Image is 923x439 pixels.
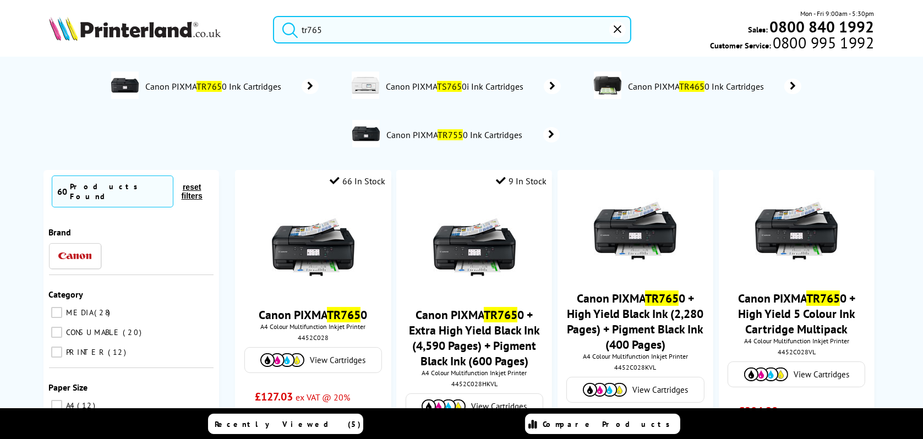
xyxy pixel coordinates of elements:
[748,24,768,35] span: Sales:
[422,399,466,413] img: Cartridges
[259,307,367,322] a: Canon PIXMATR7650
[724,337,869,345] span: A4 Colour Multifunction Inkjet Printer
[768,21,874,32] a: 0800 840 1992
[250,353,376,367] a: View Cartridges
[215,419,362,429] span: Recently Viewed (5)
[49,382,88,393] span: Paper Size
[64,308,94,317] span: MEDIA
[739,404,778,418] span: £204.28
[95,308,113,317] span: 28
[543,419,676,429] span: Compare Products
[51,327,62,338] input: CONSUMABLE 20
[627,72,801,101] a: Canon PIXMATR4650 Ink Cartridges
[437,81,462,92] mark: TS765
[272,206,354,288] img: canon-pixma-tr7650-front-print-small.jpg
[196,81,222,92] mark: TR765
[78,400,99,410] span: 12
[679,81,704,92] mark: TR465
[409,307,540,369] a: Canon PIXMATR7650 + Extra High Yield Black Ink (4,590 Pages) + Pigment Black Ink (600 Pages)
[800,8,874,19] span: Mon - Fri 9:00am - 5:30pm
[645,290,679,306] mark: TR765
[49,17,259,43] a: Printerland Logo
[111,72,139,99] img: canon-pixma-tr7650-deptimage.jpg
[583,383,627,397] img: Cartridges
[51,347,62,358] input: PRINTER 12
[58,186,68,197] span: 60
[567,290,703,352] a: Canon PIXMATR7650 + High Yield Black Ink (2,280 Pages) + Pigment Black Ink (400 Pages)
[260,353,304,367] img: Cartridges
[627,81,768,92] span: Canon PIXMA 0 Ink Cartridges
[144,81,286,92] span: Canon PIXMA 0 Ink Cartridges
[70,182,167,201] div: Products Found
[208,414,363,434] a: Recently Viewed (5)
[243,333,383,342] div: 4452C028
[352,72,379,99] img: TS7650i-deptimage.jpg
[64,327,122,337] span: CONSUMABLE
[385,120,560,150] a: Canon PIXMATR7550 Ink Cartridges
[412,399,537,413] a: View Cartridges
[123,327,145,337] span: 20
[744,367,788,381] img: Cartridges
[330,175,386,186] div: 66 In Stock
[296,392,350,403] span: ex VAT @ 20%
[594,72,621,99] img: TR4650-deptimage.jpg
[385,81,528,92] span: Canon PIXMA 0i Ink Cartridges
[310,355,365,365] span: View Cartridges
[49,227,72,238] span: Brand
[433,206,516,288] img: canon-pixma-tr7650-front-print-small.jpg
[241,322,385,331] span: A4 Colour Multifunction Inkjet Printer
[49,289,84,300] span: Category
[594,189,676,272] img: canon-pixma-tr7650-front-print-small.jpg
[771,37,874,48] span: 0800 995 1992
[563,352,708,360] span: A4 Colour Multifunction Inkjet Printer
[385,129,527,140] span: Canon PIXMA 0 Ink Cartridges
[525,414,680,434] a: Compare Products
[64,347,107,357] span: PRINTER
[49,17,221,41] img: Printerland Logo
[632,385,688,395] span: View Cartridges
[734,367,859,381] a: View Cartridges
[710,37,874,51] span: Customer Service:
[402,369,547,377] span: A4 Colour Multifunction Inkjet Printer
[471,401,527,411] span: View Cartridges
[327,307,361,322] mark: TR765
[780,406,835,417] span: ex VAT @ 20%
[173,182,211,201] button: reset filters
[727,348,866,356] div: 4452C028VL
[572,383,698,397] a: View Cartridges
[769,17,874,37] b: 0800 840 1992
[438,129,463,140] mark: TR755
[58,253,91,260] img: Canon
[64,400,77,410] span: A4
[255,389,293,404] span: £127.03
[806,290,840,306] mark: TR765
[51,400,62,411] input: A4 12
[496,175,547,186] div: 9 In Stock
[385,72,561,101] a: Canon PIXMATS7650i Ink Cartridges
[794,369,849,380] span: View Cartridges
[51,307,62,318] input: MEDIA 28
[144,72,319,101] a: Canon PIXMATR7650 Ink Cartridges
[755,189,838,272] img: canon-pixma-tr7650-front-print-small.jpg
[108,347,129,357] span: 12
[738,290,855,337] a: Canon PIXMATR7650 + High Yield 5 Colour Ink Cartridge Multipack
[484,307,517,322] mark: TR765
[566,363,705,371] div: 4452C028KVL
[352,120,380,147] img: TR7550-conspage.jpg
[405,380,544,388] div: 4452C028HKVL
